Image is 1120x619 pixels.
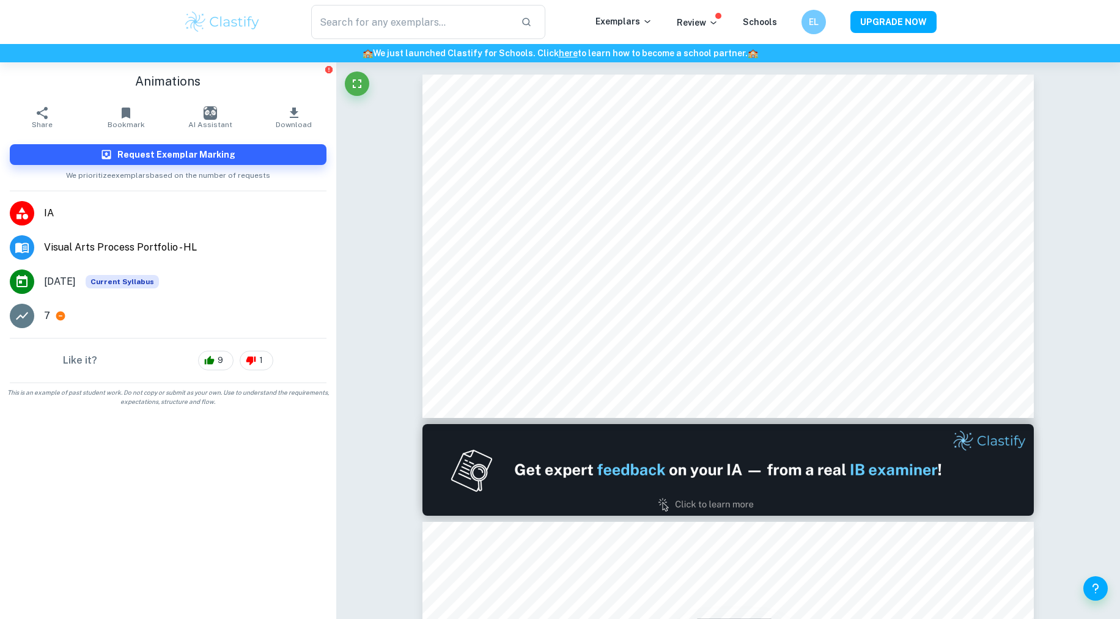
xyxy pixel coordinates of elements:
h6: EL [807,15,821,29]
div: 9 [198,351,234,370]
span: IA [44,206,326,221]
span: Bookmark [108,120,145,129]
span: 🏫 [363,48,373,58]
h1: Animations [10,72,326,90]
img: Ad [422,424,1034,516]
h6: Request Exemplar Marking [117,148,235,161]
img: Clastify logo [183,10,261,34]
span: Download [276,120,312,129]
a: here [559,48,578,58]
span: AI Assistant [188,120,232,129]
img: AI Assistant [204,106,217,120]
span: 1 [252,354,270,367]
button: EL [801,10,826,34]
span: [DATE] [44,274,76,289]
p: Review [677,16,718,29]
button: Fullscreen [345,71,369,96]
button: Download [252,100,336,134]
span: 9 [211,354,230,367]
div: 1 [240,351,273,370]
button: AI Assistant [168,100,252,134]
button: Help and Feedback [1083,576,1108,601]
div: This exemplar is based on the current syllabus. Feel free to refer to it for inspiration/ideas wh... [86,275,159,288]
span: Current Syllabus [86,275,159,288]
button: Report issue [325,65,334,74]
p: 7 [44,309,50,323]
input: Search for any exemplars... [311,5,511,39]
span: Visual Arts Process Portfolio - HL [44,240,326,255]
a: Schools [743,17,777,27]
button: Request Exemplar Marking [10,144,326,165]
span: Share [32,120,53,129]
p: Exemplars [595,15,652,28]
span: 🏫 [748,48,758,58]
h6: We just launched Clastify for Schools. Click to learn how to become a school partner. [2,46,1118,60]
span: We prioritize exemplars based on the number of requests [66,165,270,181]
span: This is an example of past student work. Do not copy or submit as your own. Use to understand the... [5,388,331,406]
button: Bookmark [84,100,168,134]
h6: Like it? [63,353,97,368]
button: UPGRADE NOW [850,11,937,33]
